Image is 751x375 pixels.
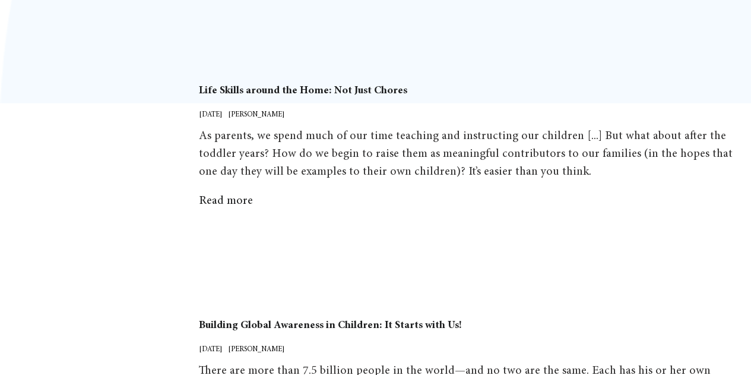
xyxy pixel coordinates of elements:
[199,82,742,100] a: Life Skills around the Home: Not Just Chores
[199,317,742,335] a: Building Global Awareness in Children: It Starts with Us!
[228,111,284,118] span: [PERSON_NAME]
[199,127,742,181] p: As parents, we spend much of our time teaching and instructing our children [...] But what about ...
[199,195,253,207] a: Read more
[199,346,222,353] span: [DATE]
[228,346,284,353] span: [PERSON_NAME]
[199,111,222,118] span: [DATE]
